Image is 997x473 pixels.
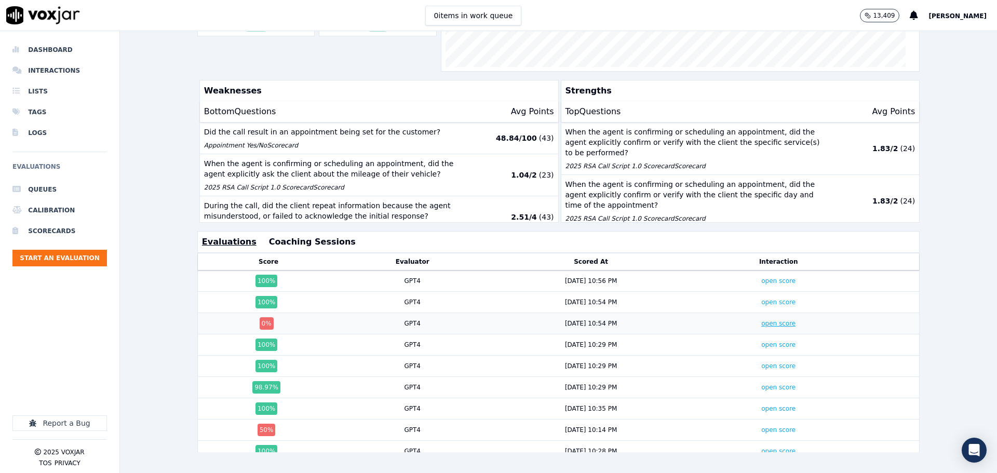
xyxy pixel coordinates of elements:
[565,362,617,370] div: [DATE] 10:29 PM
[565,127,828,158] p: When the agent is confirming or scheduling an appointment, did the agent explicitly confirm or ve...
[761,426,796,434] a: open score
[565,341,617,349] div: [DATE] 10:29 PM
[252,381,280,394] div: 98.97 %
[200,80,554,101] p: Weaknesses
[404,277,421,285] div: GPT4
[425,6,522,25] button: 0items in work queue
[255,360,277,372] div: 100 %
[255,339,277,351] div: 100 %
[539,133,554,143] p: ( 43 )
[12,415,107,431] button: Report a Bug
[255,296,277,308] div: 100 %
[12,81,107,102] a: Lists
[872,143,898,154] p: 1.83 / 2
[900,143,915,154] p: ( 24 )
[259,258,278,266] button: Score
[565,105,621,118] p: Top Questions
[255,402,277,415] div: 100 %
[404,319,421,328] div: GPT4
[860,9,899,22] button: 13,409
[539,170,554,180] p: ( 23 )
[404,362,421,370] div: GPT4
[761,341,796,348] a: open score
[872,105,915,118] p: Avg Points
[761,299,796,306] a: open score
[204,200,466,221] p: During the call, did the client repeat information because the agent misunderstood, or failed to ...
[928,12,987,20] span: [PERSON_NAME]
[565,214,828,223] p: 2025 RSA Call Script 1.0 Scorecard Scorecard
[204,105,276,118] p: Bottom Questions
[12,179,107,200] a: Queues
[12,221,107,241] a: Scorecards
[204,183,466,192] p: 2025 RSA Call Script 1.0 Scorecard Scorecard
[204,158,466,179] p: When the agent is confirming or scheduling an appointment, did the agent explicitly ask the clien...
[396,258,429,266] button: Evaluator
[204,141,466,150] p: Appointment Yes/No Scorecard
[574,258,608,266] button: Scored At
[860,9,910,22] button: 13,409
[561,123,920,175] button: When the agent is confirming or scheduling an appointment, did the agent explicitly confirm or ve...
[565,298,617,306] div: [DATE] 10:54 PM
[200,196,558,238] button: During the call, did the client repeat information because the agent misunderstood, or failed to ...
[12,60,107,81] a: Interactions
[12,123,107,143] a: Logs
[761,405,796,412] a: open score
[258,424,276,436] div: 50 %
[539,212,554,222] p: ( 43 )
[39,459,51,467] button: TOS
[269,236,356,248] button: Coaching Sessions
[565,162,828,170] p: 2025 RSA Call Script 1.0 Scorecard Scorecard
[204,127,466,137] p: Did the call result in an appointment being set for the customer?
[200,154,558,196] button: When the agent is confirming or scheduling an appointment, did the agent explicitly ask the clien...
[202,236,257,248] button: Evaluations
[761,277,796,285] a: open score
[6,6,80,24] img: voxjar logo
[928,9,997,22] button: [PERSON_NAME]
[260,317,274,330] div: 0 %
[43,448,84,456] p: 2025 Voxjar
[404,426,421,434] div: GPT4
[565,383,617,391] div: [DATE] 10:29 PM
[561,80,915,101] p: Strengths
[761,320,796,327] a: open score
[12,102,107,123] a: Tags
[900,196,915,206] p: ( 24 )
[404,341,421,349] div: GPT4
[404,447,421,455] div: GPT4
[404,298,421,306] div: GPT4
[12,160,107,179] h6: Evaluations
[761,384,796,391] a: open score
[255,275,277,287] div: 100 %
[404,383,421,391] div: GPT4
[565,179,828,210] p: When the agent is confirming or scheduling an appointment, did the agent explicitly confirm or ve...
[565,319,617,328] div: [DATE] 10:54 PM
[761,448,796,455] a: open score
[761,362,796,370] a: open score
[511,105,554,118] p: Avg Points
[12,39,107,60] a: Dashboard
[872,196,898,206] p: 1.83 / 2
[496,133,537,143] p: 48.84 / 100
[12,200,107,221] a: Calibration
[759,258,798,266] button: Interaction
[511,170,536,180] p: 1.04 / 2
[565,277,617,285] div: [DATE] 10:56 PM
[561,175,920,227] button: When the agent is confirming or scheduling an appointment, did the agent explicitly confirm or ve...
[55,459,80,467] button: Privacy
[511,212,536,222] p: 2.51 / 4
[565,447,617,455] div: [DATE] 10:28 PM
[255,445,277,457] div: 100 %
[565,404,617,413] div: [DATE] 10:35 PM
[12,250,107,266] button: Start an Evaluation
[962,438,987,463] div: Open Intercom Messenger
[873,11,895,20] p: 13,409
[200,123,558,154] button: Did the call result in an appointment being set for the customer? Appointment Yes/NoScorecard 48....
